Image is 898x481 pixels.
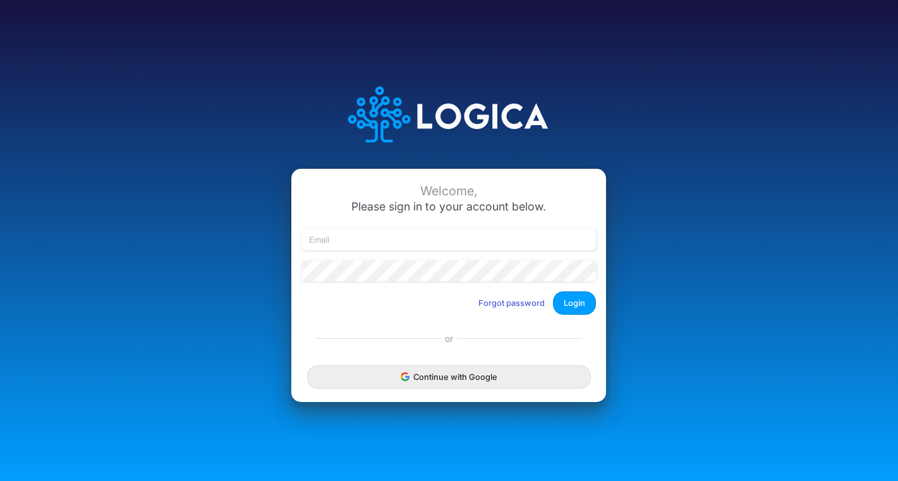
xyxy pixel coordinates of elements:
input: Email [301,229,596,250]
button: Forgot password [470,293,553,314]
button: Continue with Google [307,365,590,389]
button: Login [553,291,596,315]
span: Please sign in to your account below. [351,200,546,213]
div: Welcome, [301,184,596,198]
